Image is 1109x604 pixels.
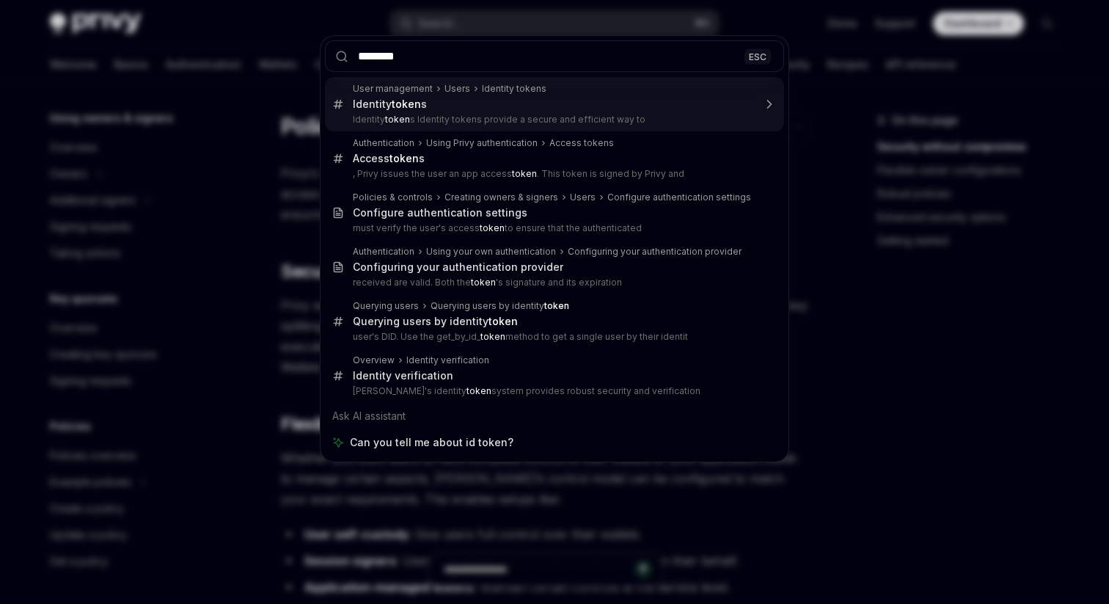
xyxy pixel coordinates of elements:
[426,137,538,149] div: Using Privy authentication
[353,137,414,149] div: Authentication
[353,192,433,203] div: Policies & controls
[353,152,425,165] div: Access s
[353,222,753,234] p: must verify the user's access to ensure that the authenticated
[353,98,427,111] div: Identity s
[570,192,596,203] div: Users
[353,277,753,288] p: received are valid. Both the 's signature and its expiration
[406,354,489,366] div: Identity verification
[480,331,505,342] b: token
[549,137,614,149] div: Access tokens
[353,369,453,382] div: Identity verification
[353,246,414,258] div: Authentication
[392,98,421,110] b: token
[431,300,569,312] div: Querying users by identity
[353,83,433,95] div: User management
[353,354,395,366] div: Overview
[512,168,537,179] b: token
[353,385,753,397] p: [PERSON_NAME]'s identity system provides robust security and verification
[385,114,410,125] b: token
[471,277,496,288] b: token
[325,403,784,429] div: Ask AI assistant
[444,192,558,203] div: Creating owners & signers
[426,246,556,258] div: Using your own authentication
[353,315,518,328] div: Querying users by identity
[488,315,518,327] b: token
[353,206,527,219] div: Configure authentication settings
[544,300,569,311] b: token
[482,83,546,95] div: Identity tokens
[444,83,470,95] div: Users
[353,261,563,274] div: Configuring your authentication provider
[350,435,513,450] span: Can you tell me about id token?
[568,246,742,258] div: Configuring your authentication provider
[466,385,491,396] b: token
[480,222,505,233] b: token
[607,192,751,203] div: Configure authentication settings
[353,331,753,343] p: user's DID. Use the get_by_id_ method to get a single user by their identit
[744,48,771,64] div: ESC
[389,152,419,164] b: token
[353,114,753,125] p: Identity s Identity tokens provide a secure and efficient way to
[353,300,419,312] div: Querying users
[353,168,753,180] p: , Privy issues the user an app access . This token is signed by Privy and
